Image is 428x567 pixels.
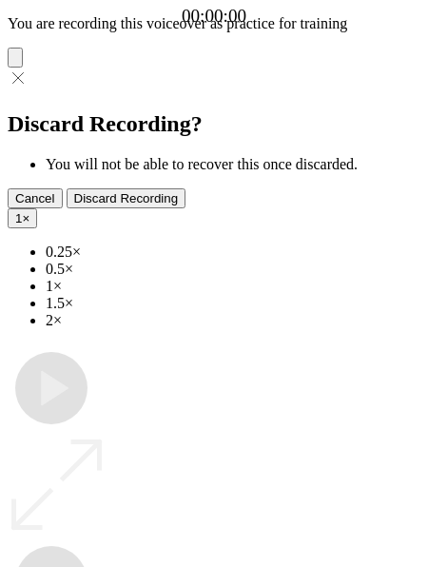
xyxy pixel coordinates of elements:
li: You will not be able to recover this once discarded. [46,156,420,173]
li: 0.25× [46,244,420,261]
button: Discard Recording [67,188,186,208]
p: You are recording this voiceover as practice for training [8,15,420,32]
li: 1× [46,278,420,295]
li: 2× [46,312,420,329]
span: 1 [15,211,22,225]
li: 1.5× [46,295,420,312]
h2: Discard Recording? [8,111,420,137]
a: 00:00:00 [182,6,246,27]
button: 1× [8,208,37,228]
button: Cancel [8,188,63,208]
li: 0.5× [46,261,420,278]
